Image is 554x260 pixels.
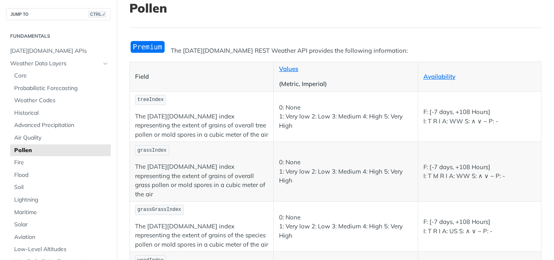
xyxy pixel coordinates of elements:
p: 0: None 1: Very low 2: Low 3: Medium 4: High 5: Very High [279,103,412,131]
a: Values [279,65,298,73]
a: Probabilistic Forecasting [10,82,111,95]
a: Maritime [10,206,111,219]
span: Lightning [14,196,109,204]
p: 0: None 1: Very low 2: Low 3: Medium 4: High 5: Very High [279,158,412,185]
a: Weather Codes [10,95,111,107]
p: 0: None 1: Very low 2: Low 3: Medium 4: High 5: Very High [279,213,412,241]
span: Weather Data Layers [10,60,100,68]
a: Aviation [10,231,111,243]
span: Fire [14,159,109,167]
span: Advanced Precipitation [14,121,109,129]
span: [DATE][DOMAIN_NAME] APIs [10,47,109,55]
a: Solar [10,219,111,231]
span: Air Quality [14,134,109,142]
span: CTRL-/ [88,11,106,17]
p: The [DATE][DOMAIN_NAME] index representing the extent of grains of the species pollen or mold spo... [135,222,268,249]
span: Maritime [14,208,109,217]
span: grassIndex [137,148,167,153]
a: Advanced Precipitation [10,119,111,131]
p: F: [-7 days, +108 Hours] I: T R I A: US S: ∧ ∨ ~ P: - [423,217,536,236]
h2: Fundamentals [6,32,111,40]
a: Core [10,70,111,82]
p: F: [-7 days, +108 Hours] I: T M R I A: WW S: ∧ ∨ ~ P: - [423,163,536,181]
a: Historical [10,107,111,119]
span: Pollen [14,146,109,155]
span: Soil [14,183,109,191]
span: grassGrassIndex [137,207,181,213]
span: Flood [14,171,109,179]
a: Flood [10,169,111,181]
p: The [DATE][DOMAIN_NAME] REST Weather API provides the following information: [129,46,541,56]
a: Soil [10,181,111,193]
span: Aviation [14,233,109,241]
p: (Metric, Imperial) [279,80,412,89]
span: Historical [14,109,109,117]
a: Low-Level Altitudes [10,243,111,256]
a: Availability [423,73,455,80]
button: JUMP TOCTRL-/ [6,8,111,20]
p: F: [-7 days, +108 Hours] I: T R I A: WW S: ∧ ∨ ~ P: - [423,107,536,126]
span: Solar [14,221,109,229]
h1: Pollen [129,1,541,15]
span: Weather Codes [14,97,109,105]
p: The [DATE][DOMAIN_NAME] index representing the extent of grains of overall tree pollen or mold sp... [135,112,268,140]
a: [DATE][DOMAIN_NAME] APIs [6,45,111,57]
p: Field [135,72,268,82]
a: Weather Data LayersHide subpages for Weather Data Layers [6,58,111,70]
button: Hide subpages for Weather Data Layers [102,60,109,67]
p: The [DATE][DOMAIN_NAME] index representing the extent of grains of overall grass pollen or mold s... [135,162,268,199]
a: Air Quality [10,132,111,144]
a: Fire [10,157,111,169]
span: Low-Level Altitudes [14,245,109,254]
span: treeIndex [137,97,164,103]
span: Core [14,72,109,80]
span: Probabilistic Forecasting [14,84,109,92]
a: Pollen [10,144,111,157]
a: Lightning [10,194,111,206]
